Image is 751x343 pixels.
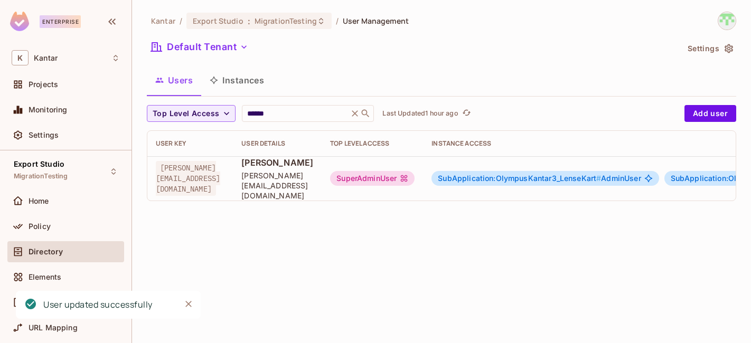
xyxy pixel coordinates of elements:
span: Directory [29,247,63,256]
li: / [336,16,339,26]
button: Users [147,67,201,93]
span: : [247,17,251,25]
span: SubApplication:OlympusKantar3_LenseKart [438,174,601,183]
span: Export Studio [14,160,64,168]
button: Close [181,296,196,312]
button: Default Tenant [147,39,252,55]
button: Top Level Access [147,105,236,122]
div: Top Level Access [330,139,415,148]
div: User Details [241,139,313,148]
span: MigrationTesting [14,172,68,180]
span: the active workspace [151,16,175,26]
span: Settings [29,131,59,139]
span: Click to refresh data [458,107,473,120]
span: Projects [29,80,58,89]
span: Export Studio [193,16,243,26]
img: Devesh.Kumar@Kantar.com [718,12,736,30]
div: User Key [156,139,224,148]
div: User updated successfully [43,298,153,311]
div: Enterprise [40,15,81,28]
span: MigrationTesting [255,16,317,26]
span: Monitoring [29,106,68,114]
span: # [596,174,601,183]
div: SuperAdminUser [330,171,415,186]
button: Add user [684,105,736,122]
li: / [180,16,182,26]
span: Home [29,197,49,205]
span: Elements [29,273,61,281]
button: refresh [461,107,473,120]
p: Last Updated 1 hour ago [382,109,458,118]
span: Top Level Access [153,107,219,120]
span: K [12,50,29,65]
span: [PERSON_NAME][EMAIL_ADDRESS][DOMAIN_NAME] [156,161,220,196]
span: AdminUser [438,174,641,183]
img: SReyMgAAAABJRU5ErkJggg== [10,12,29,31]
span: Workspace: Kantar [34,54,58,62]
span: [PERSON_NAME][EMAIL_ADDRESS][DOMAIN_NAME] [241,170,313,201]
button: Settings [683,40,736,57]
span: Policy [29,222,51,231]
button: Instances [201,67,273,93]
span: refresh [462,108,471,119]
span: User Management [343,16,409,26]
span: [PERSON_NAME] [241,157,313,168]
